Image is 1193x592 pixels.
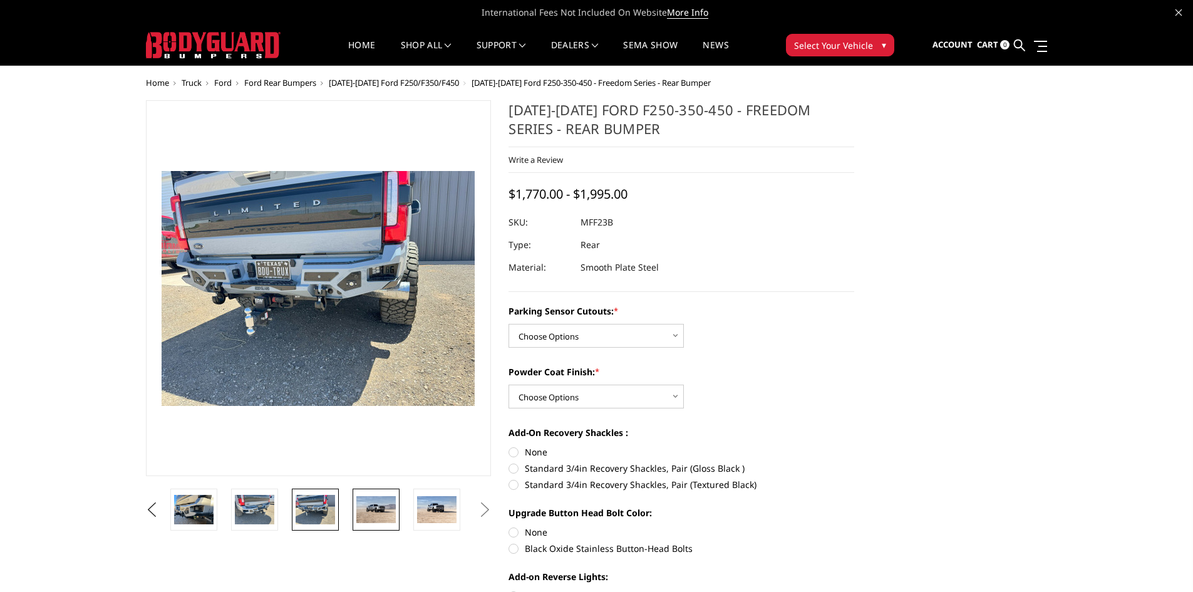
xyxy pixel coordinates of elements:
[348,41,375,65] a: Home
[244,77,316,88] a: Ford Rear Bumpers
[509,542,854,555] label: Black Oxide Stainless Button-Head Bolts
[401,41,452,65] a: shop all
[509,100,854,147] h1: [DATE]-[DATE] Ford F250-350-450 - Freedom Series - Rear Bumper
[477,41,526,65] a: Support
[509,506,854,519] label: Upgrade Button Head Bolt Color:
[146,100,492,476] a: 2023-2025 Ford F250-350-450 - Freedom Series - Rear Bumper
[509,462,854,475] label: Standard 3/4in Recovery Shackles, Pair (Gloss Black )
[472,77,711,88] span: [DATE]-[DATE] Ford F250-350-450 - Freedom Series - Rear Bumper
[475,501,494,519] button: Next
[977,39,998,50] span: Cart
[509,570,854,583] label: Add-on Reverse Lights:
[417,496,457,522] img: 2023-2025 Ford F250-350-450 - Freedom Series - Rear Bumper
[509,445,854,459] label: None
[977,28,1010,62] a: Cart 0
[174,495,214,524] img: 2023-2025 Ford F250-350-450 - Freedom Series - Rear Bumper
[932,28,973,62] a: Account
[703,41,728,65] a: News
[509,365,854,378] label: Powder Coat Finish:
[581,211,613,234] dd: MFF23B
[509,154,563,165] a: Write a Review
[214,77,232,88] a: Ford
[509,185,627,202] span: $1,770.00 - $1,995.00
[581,234,600,256] dd: Rear
[1000,40,1010,49] span: 0
[509,304,854,318] label: Parking Sensor Cutouts:
[509,478,854,491] label: Standard 3/4in Recovery Shackles, Pair (Textured Black)
[235,495,274,524] img: 2023-2025 Ford F250-350-450 - Freedom Series - Rear Bumper
[509,256,571,279] dt: Material:
[786,34,894,56] button: Select Your Vehicle
[182,77,202,88] a: Truck
[667,6,708,19] a: More Info
[509,526,854,539] label: None
[509,211,571,234] dt: SKU:
[551,41,599,65] a: Dealers
[356,496,396,522] img: 2023-2025 Ford F250-350-450 - Freedom Series - Rear Bumper
[581,256,659,279] dd: Smooth Plate Steel
[509,426,854,439] label: Add-On Recovery Shackles :
[794,39,873,52] span: Select Your Vehicle
[329,77,459,88] a: [DATE]-[DATE] Ford F250/F350/F450
[623,41,678,65] a: SEMA Show
[143,501,162,519] button: Previous
[509,234,571,256] dt: Type:
[882,38,886,51] span: ▾
[146,77,169,88] a: Home
[146,32,281,58] img: BODYGUARD BUMPERS
[296,495,335,524] img: 2023-2025 Ford F250-350-450 - Freedom Series - Rear Bumper
[932,39,973,50] span: Account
